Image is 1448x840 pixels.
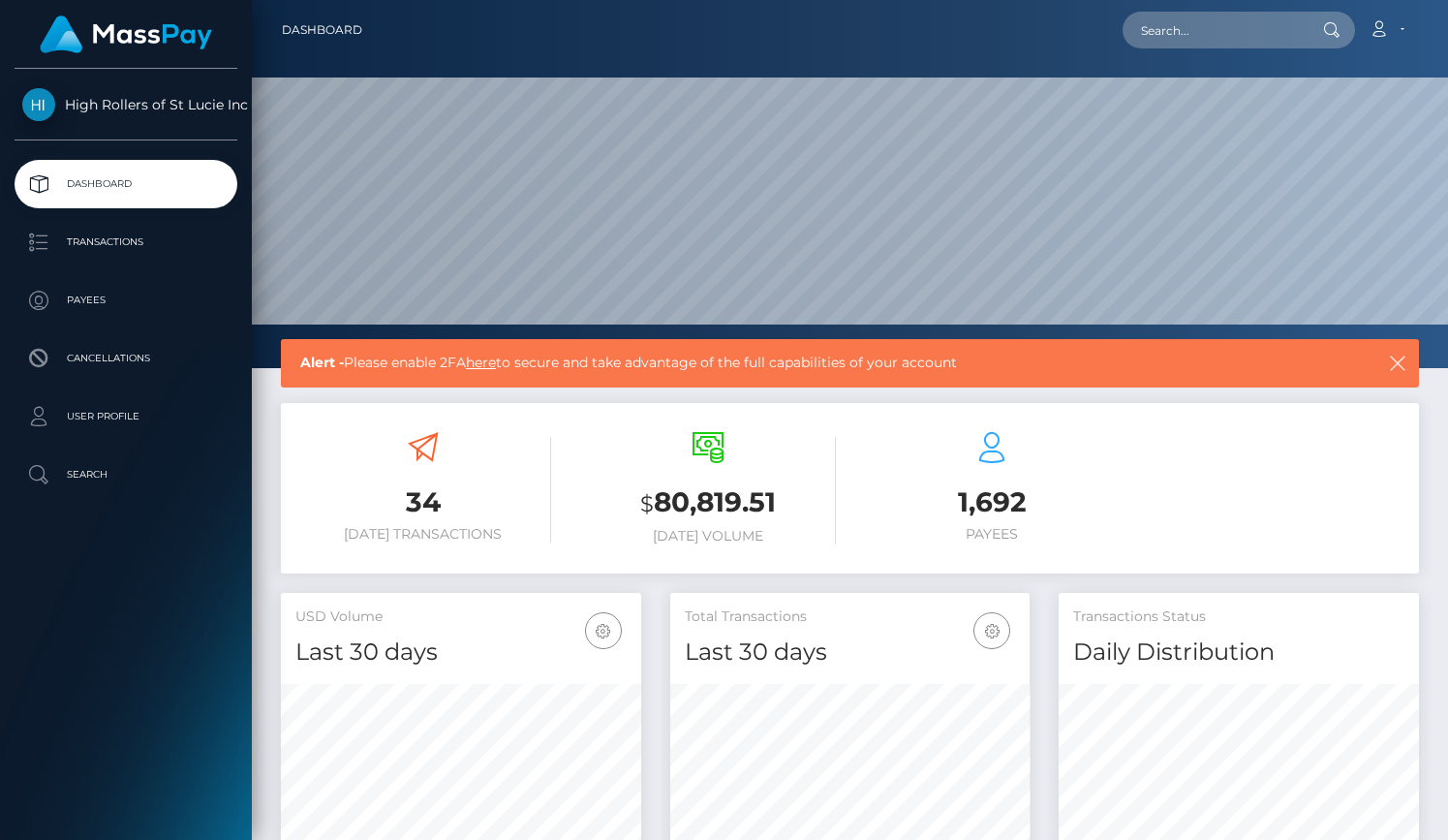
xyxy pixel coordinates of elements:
[300,353,1279,373] span: Please enable 2FA to secure and take advantage of the full capabilities of your account
[22,344,230,373] p: Cancellations
[685,636,1016,669] h4: Last 30 days
[865,483,1121,521] h3: 1,692
[22,286,230,315] p: Payees
[22,228,230,257] p: Transactions
[295,607,627,627] h5: USD Volume
[15,276,237,325] a: Payees
[466,354,496,371] a: here
[282,10,362,50] a: Dashboard
[300,354,344,371] b: Alert -
[22,88,55,121] img: High Rollers of St Lucie Inc
[685,607,1016,627] h5: Total Transactions
[1123,12,1305,48] input: Search...
[640,490,654,517] small: $
[1073,636,1404,669] h4: Daily Distribution
[15,218,237,266] a: Transactions
[22,170,230,199] p: Dashboard
[580,528,836,544] h6: [DATE] Volume
[15,96,237,113] span: High Rollers of St Lucie Inc
[580,483,836,523] h3: 80,819.51
[295,526,551,543] h6: [DATE] Transactions
[1073,607,1404,627] h5: Transactions Status
[15,160,237,208] a: Dashboard
[865,526,1121,543] h6: Payees
[15,392,237,441] a: User Profile
[22,402,230,431] p: User Profile
[295,636,627,669] h4: Last 30 days
[15,334,237,383] a: Cancellations
[295,483,551,521] h3: 34
[22,460,230,489] p: Search
[15,451,237,499] a: Search
[40,16,212,53] img: MassPay Logo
